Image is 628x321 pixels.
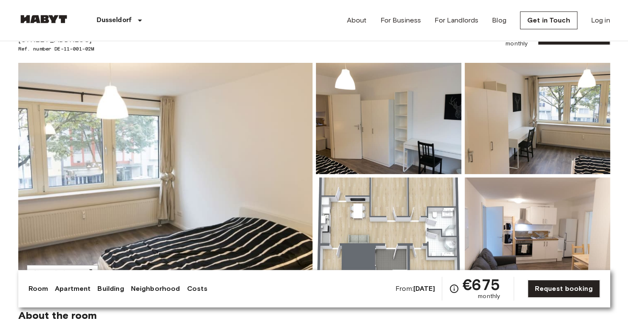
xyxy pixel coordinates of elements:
a: Building [97,284,124,294]
a: Request booking [528,280,600,298]
img: Picture of unit DE-11-001-02M [465,63,610,174]
a: Costs [187,284,207,294]
a: Blog [492,15,506,25]
b: [DATE] [413,284,435,293]
img: Picture of unit DE-11-001-02M [316,63,461,174]
a: For Landlords [435,15,478,25]
img: Habyt [18,15,69,23]
p: Dusseldorf [97,15,132,25]
img: Marketing picture of unit DE-11-001-02M [18,63,313,289]
svg: Check cost overview for full price breakdown. Please note that discounts apply to new joiners onl... [449,284,459,294]
span: From: [395,284,435,293]
span: monthly [478,292,500,301]
a: Apartment [55,284,91,294]
a: Get in Touch [520,11,577,29]
img: Picture of unit DE-11-001-02M [465,177,610,289]
a: For Business [380,15,421,25]
a: About [347,15,367,25]
button: Show all photos [27,265,98,281]
a: Log in [591,15,610,25]
span: Ref. number DE-11-001-02M [18,45,138,53]
a: Neighborhood [131,284,180,294]
span: monthly [506,39,528,48]
img: Picture of unit DE-11-001-02M [316,177,461,289]
span: €675 [463,277,500,292]
a: Room [28,284,48,294]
